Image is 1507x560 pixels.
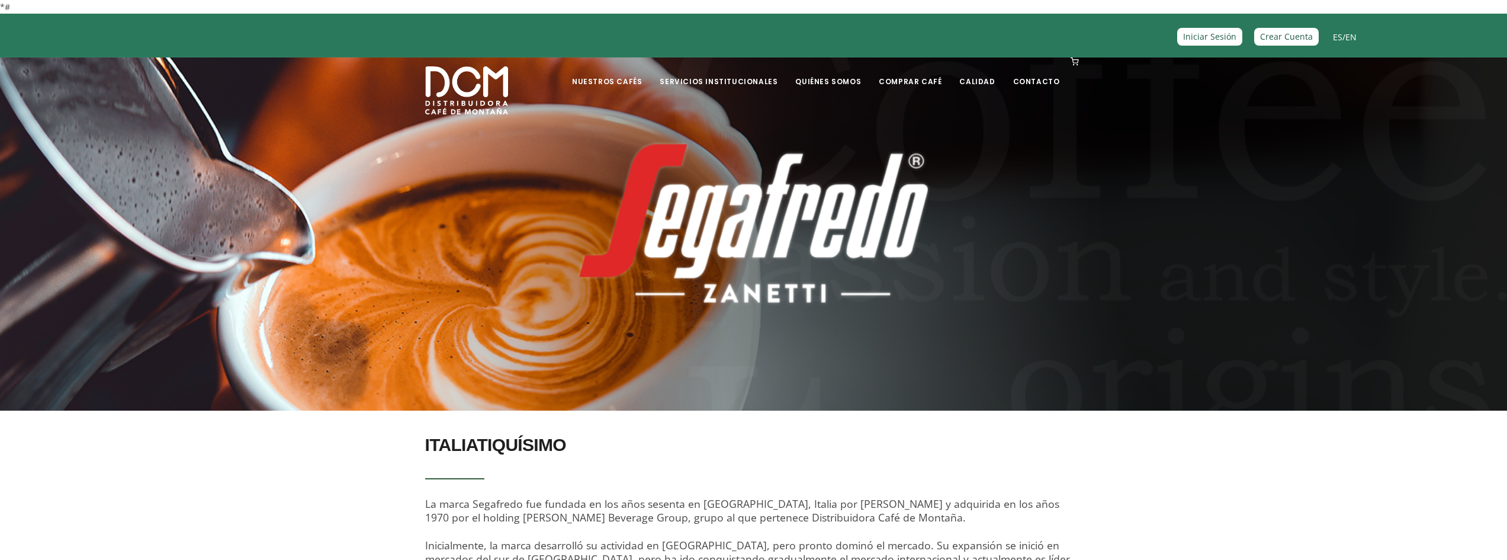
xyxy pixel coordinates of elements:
a: Quiénes Somos [788,59,868,87]
a: Iniciar Sesión [1177,28,1242,45]
h2: ITALIATIQUÍSIMO [425,428,1082,462]
a: Contacto [1006,59,1067,87]
a: ES [1333,31,1342,43]
a: Comprar Café [872,59,949,87]
span: / [1333,30,1357,44]
a: EN [1345,31,1357,43]
a: Crear Cuenta [1254,28,1319,45]
a: Calidad [952,59,1002,87]
a: Nuestros Cafés [565,59,649,87]
a: Servicios Institucionales [653,59,785,87]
